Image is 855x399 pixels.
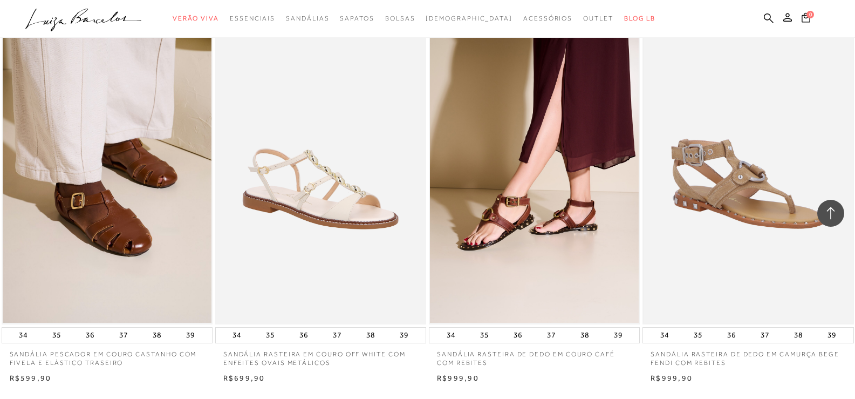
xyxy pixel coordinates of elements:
[216,9,425,323] img: SANDÁLIA RASTEIRA EM COURO OFF WHITE COM ENFEITES OVAIS METÁLICOS
[437,374,479,382] span: R$999,90
[583,15,613,22] span: Outlet
[644,9,852,323] img: SANDÁLIA RASTEIRA DE DEDO EM CAMURÇA BEGE FENDI COM REBITES
[798,12,813,26] button: 0
[3,9,211,323] img: SANDÁLIA PESCADOR EM COURO CASTANHO COM FIVELA E ELÁSTICO TRASEIRO
[10,374,52,382] span: R$599,90
[49,328,64,343] button: 35
[690,328,706,343] button: 35
[523,9,572,29] a: noSubCategoriesText
[330,328,345,343] button: 37
[477,328,492,343] button: 35
[215,343,426,368] a: SANDÁLIA RASTEIRA EM COURO OFF WHITE COM ENFEITES OVAIS METÁLICOS
[510,328,525,343] button: 36
[430,9,639,323] img: SANDÁLIA RASTEIRA DE DEDO EM COURO CAFÉ COM REBITES
[229,328,244,343] button: 34
[544,328,559,343] button: 37
[583,9,613,29] a: noSubCategoriesText
[223,374,265,382] span: R$699,90
[183,328,198,343] button: 39
[173,9,219,29] a: noSubCategoriesText
[149,328,165,343] button: 38
[286,9,329,29] a: noSubCategoriesText
[791,328,806,343] button: 38
[2,343,213,368] a: SANDÁLIA PESCADOR EM COURO CASTANHO COM FIVELA E ELÁSTICO TRASEIRO
[340,9,374,29] a: noSubCategoriesText
[824,328,839,343] button: 39
[523,15,572,22] span: Acessórios
[426,9,512,29] a: noSubCategoriesText
[296,328,311,343] button: 36
[611,328,626,343] button: 39
[429,343,640,368] a: SANDÁLIA RASTEIRA DE DEDO EM COURO CAFÉ COM REBITES
[396,328,412,343] button: 39
[577,328,592,343] button: 38
[624,15,655,22] span: BLOG LB
[385,9,415,29] a: noSubCategoriesText
[624,9,655,29] a: BLOG LB
[230,15,275,22] span: Essenciais
[173,15,219,22] span: Verão Viva
[16,328,31,343] button: 34
[83,328,98,343] button: 36
[757,328,772,343] button: 37
[385,15,415,22] span: Bolsas
[657,328,672,343] button: 34
[426,15,512,22] span: [DEMOGRAPHIC_DATA]
[363,328,378,343] button: 38
[724,328,739,343] button: 36
[263,328,278,343] button: 35
[340,15,374,22] span: Sapatos
[443,328,459,343] button: 34
[642,343,853,368] a: SANDÁLIA RASTEIRA DE DEDO EM CAMURÇA BEGE FENDI COM REBITES
[230,9,275,29] a: noSubCategoriesText
[806,11,814,18] span: 0
[116,328,131,343] button: 37
[651,374,693,382] span: R$999,90
[286,15,329,22] span: Sandálias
